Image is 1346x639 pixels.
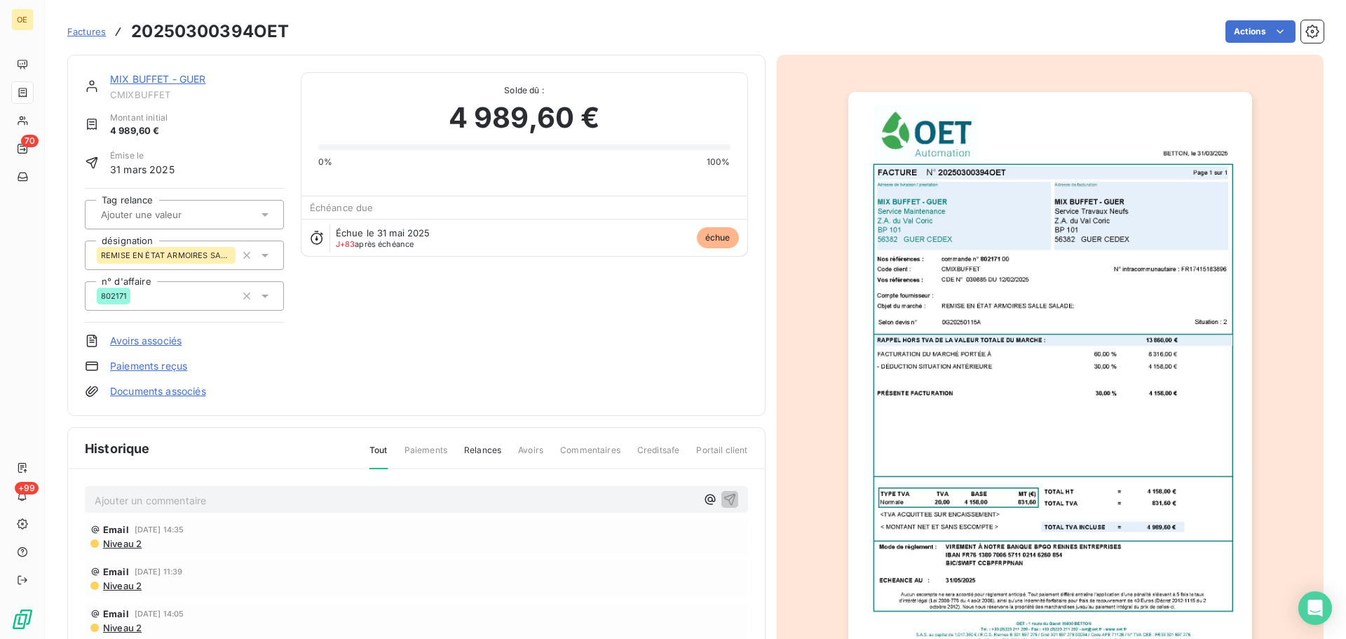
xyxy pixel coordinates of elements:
span: Échue le 31 mai 2025 [336,227,430,238]
span: 0% [318,156,332,168]
span: échue [697,227,739,248]
span: [DATE] 14:35 [135,525,184,534]
span: Montant initial [110,112,168,124]
span: Historique [85,439,150,458]
span: Échéance due [310,202,374,213]
a: Documents associés [110,384,206,398]
span: [DATE] 14:05 [135,610,184,618]
a: MIX BUFFET - GUER [110,73,206,85]
span: Relances [464,444,501,468]
img: Logo LeanPay [11,608,34,631]
div: OE [11,8,34,31]
span: Email [103,608,129,619]
a: Paiements reçus [110,359,187,373]
span: CMIXBUFFET [110,89,284,100]
span: 31 mars 2025 [110,162,175,177]
span: Niveau 2 [102,580,142,591]
span: Tout [369,444,388,469]
span: Email [103,524,129,535]
span: Email [103,566,129,577]
span: Creditsafe [637,444,680,468]
span: J+83 [336,239,355,249]
span: 100% [707,156,730,168]
span: Niveau 2 [102,622,142,633]
span: +99 [15,482,39,495]
span: 802171 [101,292,126,300]
span: Commentaires [560,444,620,468]
span: 4 989,60 € [449,97,600,139]
span: 70 [21,135,39,147]
input: Ajouter une valeur [100,208,240,221]
span: 4 989,60 € [110,124,168,138]
span: REMISE EN ÉTAT ARMOIRES SALLE SALADE [101,251,231,260]
span: Avoirs [518,444,543,468]
a: Factures [67,25,106,39]
a: 70 [11,137,33,160]
div: Open Intercom Messenger [1298,591,1332,625]
button: Actions [1225,20,1296,43]
span: Paiements [405,444,447,468]
span: Solde dû : [318,84,730,97]
span: Portail client [696,444,747,468]
span: [DATE] 11:39 [135,567,183,576]
a: Avoirs associés [110,334,182,348]
span: Factures [67,26,106,37]
span: après échéance [336,240,414,248]
h3: 20250300394OET [131,19,289,44]
span: Niveau 2 [102,538,142,549]
span: Émise le [110,149,175,162]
